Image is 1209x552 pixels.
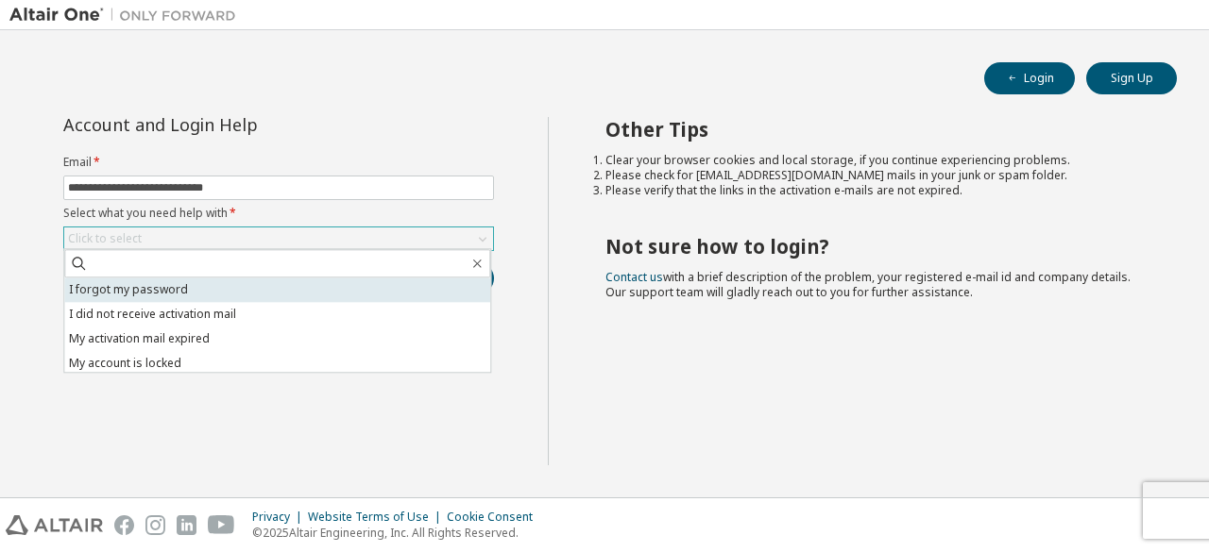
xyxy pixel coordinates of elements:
[984,62,1075,94] button: Login
[63,206,494,221] label: Select what you need help with
[605,269,1131,300] span: with a brief description of the problem, your registered e-mail id and company details. Our suppo...
[308,510,447,525] div: Website Terms of Use
[68,231,142,246] div: Click to select
[208,515,235,535] img: youtube.svg
[6,515,103,535] img: altair_logo.svg
[9,6,246,25] img: Altair One
[605,153,1144,168] li: Clear your browser cookies and local storage, if you continue experiencing problems.
[63,155,494,170] label: Email
[1086,62,1177,94] button: Sign Up
[605,117,1144,142] h2: Other Tips
[447,510,544,525] div: Cookie Consent
[177,515,196,535] img: linkedin.svg
[64,227,493,250] div: Click to select
[64,277,490,302] li: I forgot my password
[145,515,165,535] img: instagram.svg
[605,269,663,285] a: Contact us
[252,525,544,541] p: © 2025 Altair Engineering, Inc. All Rights Reserved.
[605,183,1144,198] li: Please verify that the links in the activation e-mails are not expired.
[605,234,1144,259] h2: Not sure how to login?
[605,168,1144,183] li: Please check for [EMAIL_ADDRESS][DOMAIN_NAME] mails in your junk or spam folder.
[63,117,408,132] div: Account and Login Help
[114,515,134,535] img: facebook.svg
[252,510,308,525] div: Privacy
